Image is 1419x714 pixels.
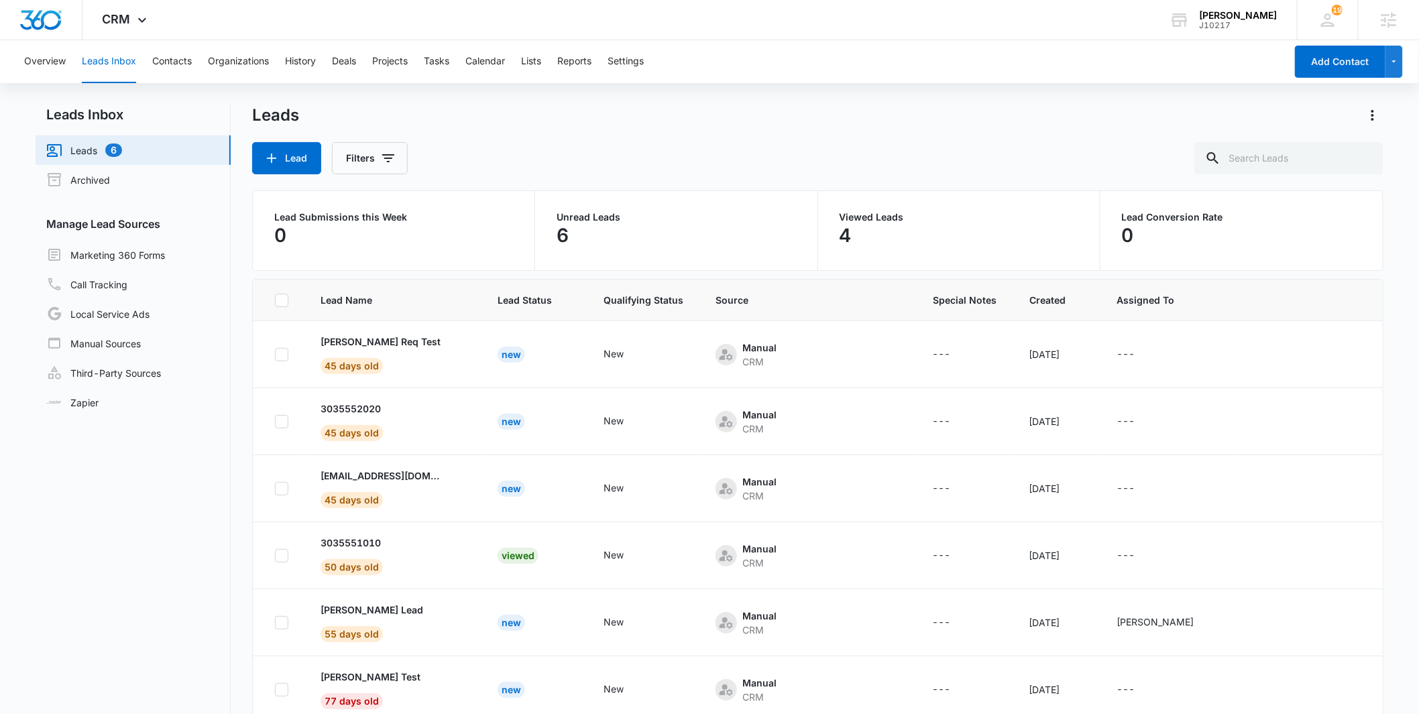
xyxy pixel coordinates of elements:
div: CRM [742,690,777,704]
a: Marketing 360 Forms [46,247,165,263]
span: 45 days old [321,492,383,508]
button: Actions [1379,343,1401,365]
input: Search Leads [1194,142,1383,174]
div: - - Select to Edit Field [604,682,648,698]
div: New [604,481,624,495]
span: Assigned To [1117,293,1199,307]
div: Manual [742,609,777,623]
div: New [604,615,624,629]
div: - - Select to Edit Field [933,481,975,497]
p: 0 [274,225,286,246]
p: Viewed Leads [840,213,1078,222]
a: New [498,617,525,628]
div: --- [933,548,951,564]
button: Actions [1379,410,1401,432]
div: Manual [742,542,777,556]
div: Manual [742,408,777,422]
a: Local Service Ads [46,306,150,322]
div: New [498,414,525,430]
div: [DATE] [1029,548,1085,562]
div: --- [933,682,951,698]
button: Actions [1379,611,1401,633]
div: --- [933,414,951,430]
div: - - Select to Edit Field [1117,682,1159,698]
a: [EMAIL_ADDRESS][DOMAIN_NAME]45 days old [321,469,441,505]
button: Deals [332,40,356,83]
div: - - Select to Edit Field [716,408,801,436]
div: - - Select to Edit Field [604,347,648,363]
div: CRM [742,422,777,436]
button: Calendar [465,40,505,83]
div: - - Select to Edit Field [1117,414,1159,430]
div: - - Select to Edit Field [1117,615,1218,631]
div: [PERSON_NAME] [1117,615,1194,629]
div: CRM [742,623,777,637]
a: New [498,483,525,494]
div: New [498,347,525,363]
button: Filters [332,142,408,174]
div: - - Select to Edit Field [1117,481,1159,497]
span: Source [716,293,881,307]
button: History [285,40,316,83]
div: CRM [742,556,777,570]
div: New [498,615,525,631]
button: Reports [557,40,591,83]
div: - - Select to Edit Field [933,414,975,430]
p: [PERSON_NAME] Req Test [321,335,441,349]
a: Call Tracking [46,276,127,292]
button: Actions [1379,678,1401,700]
div: - - Select to Edit Field [604,481,648,497]
p: Unread Leads [557,213,795,222]
p: Lead Conversion Rate [1122,213,1361,222]
div: - - Select to Edit Field [321,335,465,374]
div: - - Select to Edit Field [321,670,445,709]
a: Viewed [498,550,538,561]
div: account id [1200,21,1278,30]
div: New [498,682,525,698]
button: Leads Inbox [82,40,136,83]
span: 45 days old [321,425,383,441]
div: notifications count [1332,5,1343,15]
button: Overview [24,40,66,83]
span: Lead Name [321,293,446,307]
div: - - Select to Edit Field [716,609,801,637]
button: Actions [1379,477,1401,499]
p: 0 [1122,225,1134,246]
p: 3035552020 [321,402,381,416]
p: 6 [557,225,569,246]
div: --- [1117,414,1135,430]
a: Archived [46,172,110,188]
div: - - Select to Edit Field [321,536,407,575]
button: Actions [1379,544,1401,566]
h1: Leads [252,105,299,125]
div: --- [1117,548,1135,564]
div: Manual [742,475,777,489]
div: --- [933,347,951,363]
div: --- [933,615,951,631]
div: - - Select to Edit Field [604,414,648,430]
a: Manual Sources [46,335,141,351]
div: New [498,481,525,497]
button: Projects [372,40,408,83]
div: [DATE] [1029,682,1085,697]
button: Add Contact [1295,46,1385,78]
button: Lead [252,142,321,174]
div: --- [1117,481,1135,497]
a: New [498,416,525,427]
span: 55 days old [321,626,383,642]
span: 19 [1332,5,1343,15]
div: - - Select to Edit Field [716,676,801,704]
div: - - Select to Edit Field [716,341,801,369]
a: [PERSON_NAME] Req Test45 days old [321,335,441,371]
h2: Leads Inbox [36,105,231,125]
div: --- [933,481,951,497]
p: [PERSON_NAME] Lead [321,603,423,617]
div: - - Select to Edit Field [933,548,975,564]
a: New [498,349,525,360]
div: - - Select to Edit Field [933,682,975,698]
a: [PERSON_NAME] Test77 days old [321,670,420,707]
div: - - Select to Edit Field [604,548,648,564]
div: New [604,414,624,428]
button: Contacts [152,40,192,83]
a: New [498,684,525,695]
